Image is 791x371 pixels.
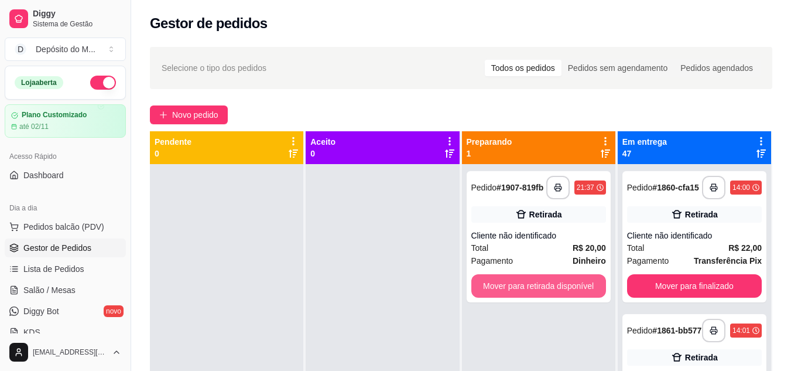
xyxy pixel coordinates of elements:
p: 1 [467,148,512,159]
a: Gestor de Pedidos [5,239,126,257]
span: Diggy [33,9,121,19]
span: Diggy Bot [23,305,59,317]
a: Dashboard [5,166,126,185]
article: até 02/11 [19,122,49,131]
a: KDS [5,323,126,342]
span: Pagamento [627,254,669,267]
span: Total [471,241,489,254]
strong: R$ 20,00 [573,243,606,253]
div: Depósito do M ... [36,43,95,55]
div: Loja aberta [15,76,63,89]
span: [EMAIL_ADDRESS][DOMAIN_NAME] [33,348,107,357]
span: Lista de Pedidos [23,263,84,275]
span: Sistema de Gestão [33,19,121,29]
div: Dia a dia [5,199,126,217]
a: DiggySistema de Gestão [5,5,126,33]
a: Lista de Pedidos [5,260,126,278]
span: Pagamento [471,254,513,267]
strong: # 1860-cfa15 [652,183,698,192]
button: [EMAIL_ADDRESS][DOMAIN_NAME] [5,338,126,366]
a: Diggy Botnovo [5,302,126,321]
div: Pedidos agendados [674,60,759,76]
div: Todos os pedidos [485,60,561,76]
div: Pedidos sem agendamento [561,60,674,76]
p: Pendente [155,136,191,148]
strong: # 1861-bb577 [652,326,701,335]
article: Plano Customizado [22,111,87,120]
div: Acesso Rápido [5,147,126,166]
button: Alterar Status [90,76,116,90]
span: Salão / Mesas [23,284,76,296]
span: D [15,43,26,55]
span: Gestor de Pedidos [23,242,91,254]
strong: Transferência Pix [694,256,762,266]
strong: R$ 22,00 [728,243,762,253]
span: Total [627,241,645,254]
button: Novo pedido [150,105,228,124]
div: Retirada [685,209,718,220]
span: Pedidos balcão (PDV) [23,221,104,233]
span: Novo pedido [172,108,218,121]
div: 14:00 [732,183,750,192]
p: 0 [155,148,191,159]
span: Selecione o tipo dos pedidos [162,62,266,74]
span: KDS [23,326,40,338]
p: Em entrega [622,136,667,148]
div: Retirada [685,352,718,363]
p: 0 [310,148,335,159]
button: Pedidos balcão (PDV) [5,217,126,236]
strong: Dinheiro [573,256,606,266]
button: Mover para retirada disponível [471,274,606,298]
p: 47 [622,148,667,159]
div: Cliente não identificado [627,230,762,241]
span: Pedido [471,183,497,192]
div: 21:37 [577,183,594,192]
a: Plano Customizadoaté 02/11 [5,104,126,138]
button: Mover para finalizado [627,274,762,298]
p: Preparando [467,136,512,148]
a: Salão / Mesas [5,281,126,299]
span: Dashboard [23,169,64,181]
p: Aceito [310,136,335,148]
h2: Gestor de pedidos [150,14,268,33]
strong: # 1907-819fb [496,183,543,192]
button: Select a team [5,38,126,61]
span: Pedido [627,326,653,335]
div: Retirada [529,209,562,220]
span: Pedido [627,183,653,192]
span: plus [159,111,167,119]
div: 14:01 [732,326,750,335]
div: Cliente não identificado [471,230,606,241]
